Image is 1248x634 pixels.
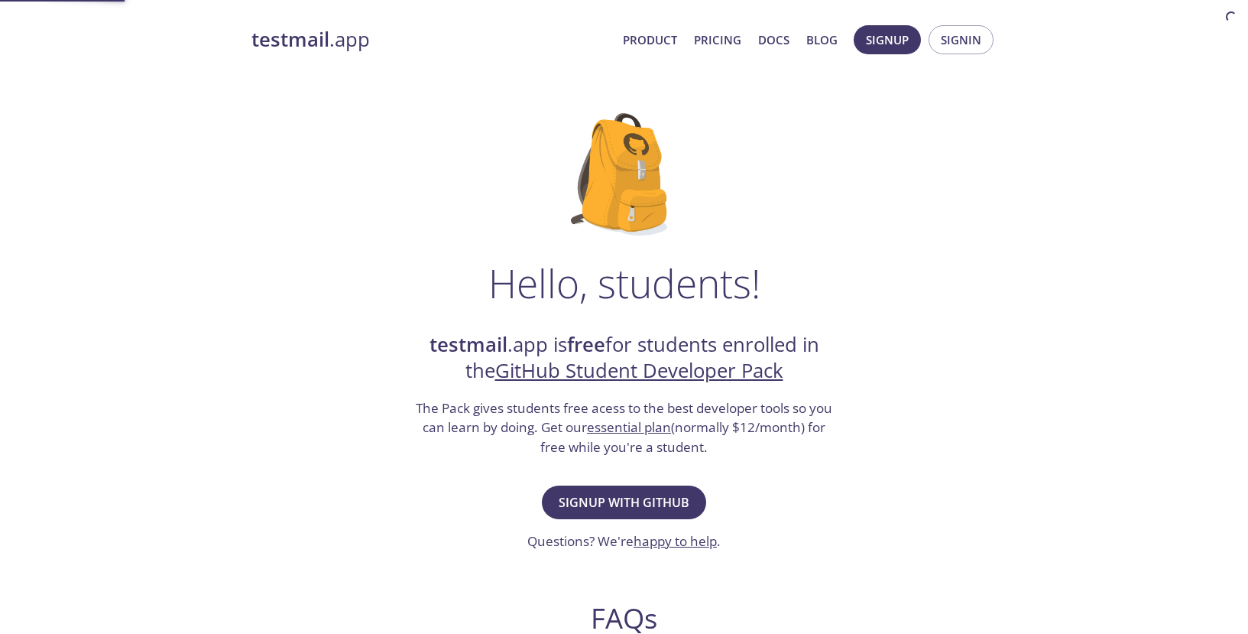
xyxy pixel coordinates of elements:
a: Blog [806,30,838,50]
h3: The Pack gives students free acess to the best developer tools so you can learn by doing. Get our... [414,398,835,457]
a: Docs [758,30,789,50]
a: testmail.app [251,27,611,53]
button: Signin [929,25,994,54]
h1: Hello, students! [488,260,760,306]
h2: .app is for students enrolled in the [414,332,835,385]
img: github-student-backpack.png [571,113,677,236]
a: Pricing [694,30,741,50]
a: GitHub Student Developer Pack [495,357,783,384]
a: Product [623,30,677,50]
strong: free [567,331,605,358]
a: happy to help [634,532,717,550]
span: Signin [941,30,981,50]
button: Signup [854,25,921,54]
strong: testmail [430,331,507,358]
span: Signup with GitHub [559,492,689,513]
strong: testmail [251,26,329,53]
span: Signup [866,30,909,50]
button: Signup with GitHub [542,486,706,519]
h3: Questions? We're . [527,532,721,551]
a: essential plan [587,418,671,436]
